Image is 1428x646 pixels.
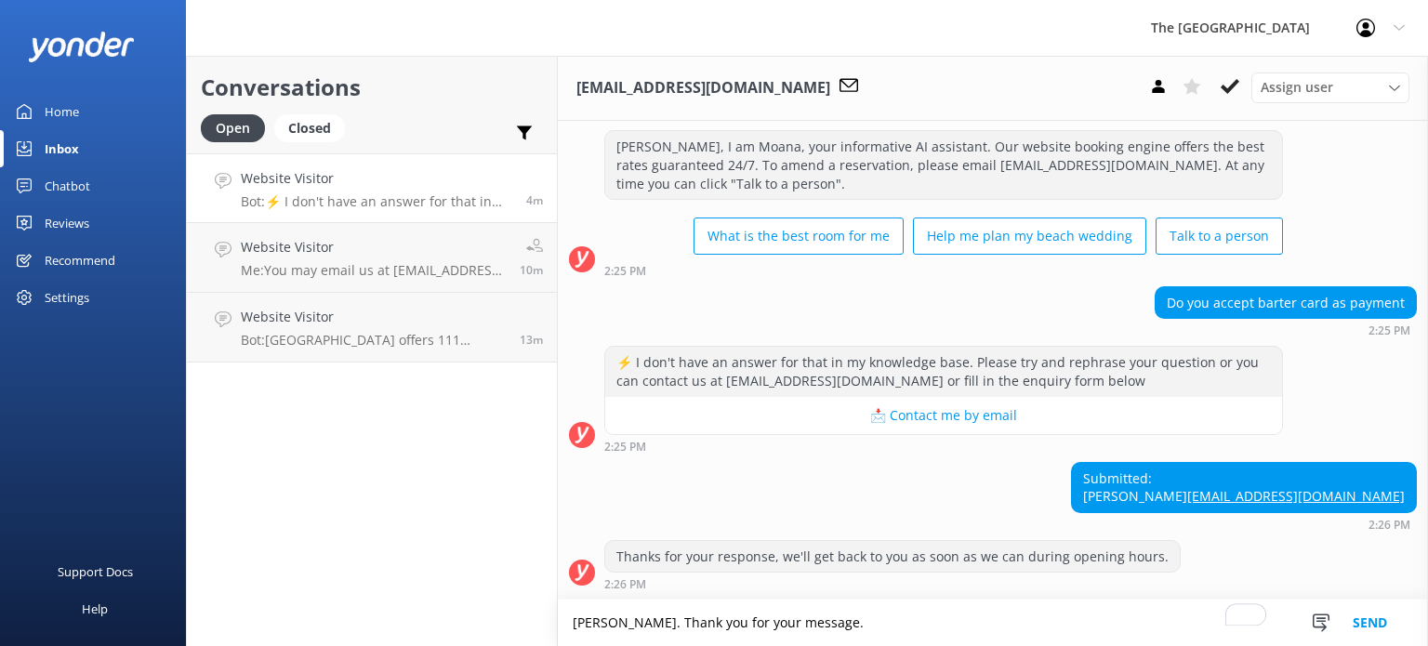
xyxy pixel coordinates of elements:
[1335,600,1405,646] button: Send
[45,93,79,130] div: Home
[605,541,1180,573] div: Thanks for your response, we'll get back to you as soon as we can during opening hours.
[45,279,89,316] div: Settings
[187,223,557,293] a: Website VisitorMe:You may email us at [EMAIL_ADDRESS][DOMAIN_NAME]10m
[913,218,1146,255] button: Help me plan my beach wedding
[45,204,89,242] div: Reviews
[1156,218,1283,255] button: Talk to a person
[1155,323,1417,336] div: Sep 13 2025 08:25pm (UTC -10:00) Pacific/Honolulu
[201,117,274,138] a: Open
[604,579,646,590] strong: 2:26 PM
[558,600,1428,646] textarea: To enrich screen reader interactions, please activate Accessibility in Grammarly extension settings
[605,131,1282,199] div: [PERSON_NAME], I am Moana, your informative AI assistant. Our website booking engine offers the b...
[1187,487,1405,505] a: [EMAIL_ADDRESS][DOMAIN_NAME]
[45,167,90,204] div: Chatbot
[1071,518,1417,531] div: Sep 13 2025 08:26pm (UTC -10:00) Pacific/Honolulu
[604,442,646,453] strong: 2:25 PM
[58,553,133,590] div: Support Docs
[1261,77,1333,98] span: Assign user
[241,193,512,210] p: Bot: ⚡ I don't have an answer for that in my knowledge base. Please try and rephrase your questio...
[604,577,1181,590] div: Sep 13 2025 08:26pm (UTC -10:00) Pacific/Honolulu
[520,332,543,348] span: Sep 13 2025 08:16pm (UTC -10:00) Pacific/Honolulu
[274,117,354,138] a: Closed
[201,114,265,142] div: Open
[28,32,135,62] img: yonder-white-logo.png
[1368,520,1410,531] strong: 2:26 PM
[241,168,512,189] h4: Website Visitor
[604,440,1283,453] div: Sep 13 2025 08:25pm (UTC -10:00) Pacific/Honolulu
[1251,73,1409,102] div: Assign User
[45,130,79,167] div: Inbox
[187,153,557,223] a: Website VisitorBot:⚡ I don't have an answer for that in my knowledge base. Please try and rephras...
[526,192,543,208] span: Sep 13 2025 08:25pm (UTC -10:00) Pacific/Honolulu
[576,76,830,100] h3: [EMAIL_ADDRESS][DOMAIN_NAME]
[604,266,646,277] strong: 2:25 PM
[82,590,108,627] div: Help
[241,332,506,349] p: Bot: [GEOGRAPHIC_DATA] offers 111 accommodation options, while the [GEOGRAPHIC_DATA] - on the bea...
[45,242,115,279] div: Recommend
[241,262,506,279] p: Me: You may email us at [EMAIL_ADDRESS][DOMAIN_NAME]
[241,307,506,327] h4: Website Visitor
[605,397,1282,434] button: 📩 Contact me by email
[605,347,1282,396] div: ⚡ I don't have an answer for that in my knowledge base. Please try and rephrase your question or ...
[1072,463,1416,512] div: Submitted: [PERSON_NAME]
[274,114,345,142] div: Closed
[520,262,543,278] span: Sep 13 2025 08:19pm (UTC -10:00) Pacific/Honolulu
[1156,287,1416,319] div: Do you accept barter card as payment
[187,293,557,363] a: Website VisitorBot:[GEOGRAPHIC_DATA] offers 111 accommodation options, while the [GEOGRAPHIC_DATA...
[604,264,1283,277] div: Sep 13 2025 08:25pm (UTC -10:00) Pacific/Honolulu
[201,70,543,105] h2: Conversations
[694,218,904,255] button: What is the best room for me
[1368,325,1410,336] strong: 2:25 PM
[241,237,506,257] h4: Website Visitor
